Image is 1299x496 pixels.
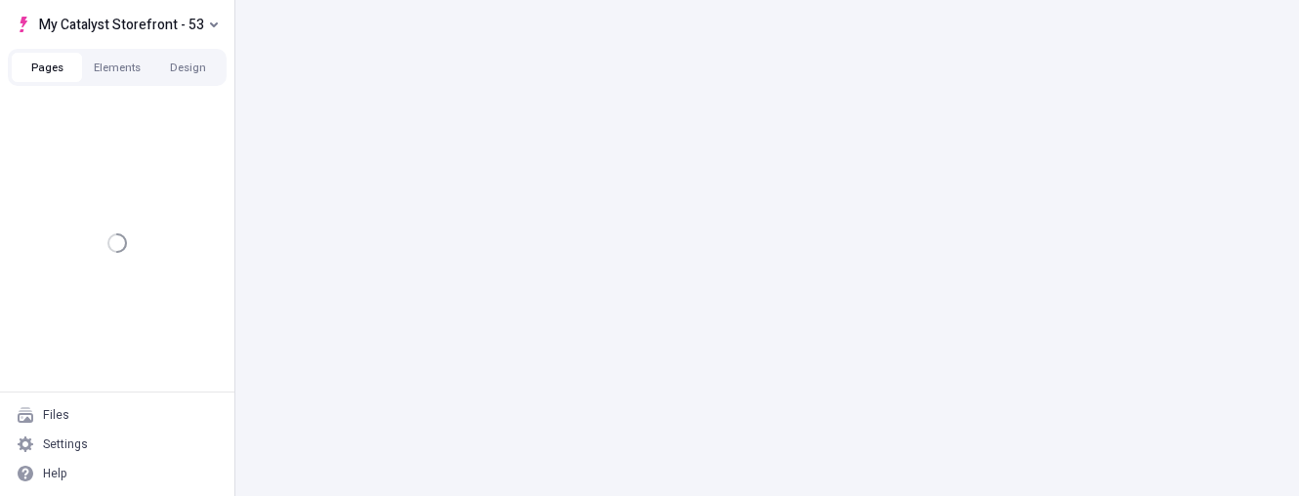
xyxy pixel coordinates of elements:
button: Elements [82,53,152,82]
span: My Catalyst Storefront - 53 [39,13,204,36]
button: Design [152,53,223,82]
button: Select site [8,10,226,39]
div: Files [43,407,69,423]
div: Settings [43,436,88,452]
button: Pages [12,53,82,82]
div: Help [43,466,67,481]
